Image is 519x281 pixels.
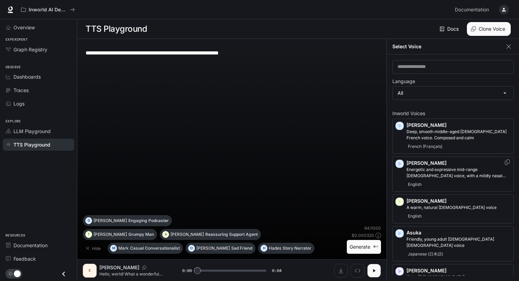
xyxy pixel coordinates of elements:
[94,232,127,237] p: [PERSON_NAME]
[86,215,92,226] div: D
[3,139,74,151] a: TTS Playground
[14,270,21,277] span: Dark mode toggle
[407,212,423,220] span: English
[56,267,71,281] button: Close drawer
[504,159,511,165] button: Copy Voice ID
[258,243,314,254] button: HHadesStory Narrator
[139,265,149,270] button: Copy Voice ID
[334,264,348,278] button: Download audio
[13,24,35,31] span: Overview
[351,264,364,278] button: Inspect
[3,21,74,33] a: Overview
[3,84,74,96] a: Traces
[163,229,169,240] div: A
[407,122,511,129] p: [PERSON_NAME]
[86,229,92,240] div: T
[13,73,41,80] span: Dashboards
[186,243,255,254] button: O[PERSON_NAME]Sad Friend
[13,255,36,262] span: Feedback
[407,250,444,258] span: Japanese (日本語)
[407,236,511,249] p: Friendly, young adult Japanese female voice
[94,219,127,223] p: [PERSON_NAME]
[438,22,461,36] a: Docs
[467,22,511,36] button: Clone Voice
[130,246,180,250] p: Casual Conversationalist
[13,46,47,53] span: Graph Registry
[364,225,381,231] p: 64 / 1000
[86,22,147,36] h1: TTS Playground
[205,232,258,237] p: Reassuring Support Agent
[407,167,511,179] p: Energetic and expressive mid-range male voice, with a mildly nasal quality
[196,246,230,250] p: [PERSON_NAME]
[452,3,494,17] a: Documentation
[3,253,74,265] a: Feedback
[84,265,95,276] div: E
[83,215,172,226] button: D[PERSON_NAME]Engaging Podcaster
[3,43,74,56] a: Graph Registry
[13,242,48,249] span: Documentation
[99,271,166,277] p: Hello, world! What a wonderful day to be a text-to-speech model!
[182,267,192,274] span: 0:00
[128,219,169,223] p: Engaging Podcaster
[347,240,381,254] button: Generate⌘⏎
[3,98,74,110] a: Logs
[13,87,29,94] span: Traces
[407,142,444,151] span: French (Français)
[407,204,511,211] p: A warm, natural female voice
[373,245,378,249] p: ⌘⏎
[3,239,74,251] a: Documentation
[393,87,513,100] div: All
[29,7,67,13] p: Inworld AI Demos
[83,229,157,240] button: T[PERSON_NAME]Grumpy Man
[407,229,511,236] p: Asuka
[170,232,204,237] p: [PERSON_NAME]
[261,243,267,254] div: H
[3,71,74,83] a: Dashboards
[188,243,195,254] div: O
[110,243,117,254] div: M
[83,243,105,254] button: Hide
[160,229,261,240] button: A[PERSON_NAME]Reassuring Support Agent
[407,198,511,204] p: [PERSON_NAME]
[352,232,374,238] p: $ 0.000320
[18,3,78,17] button: All workspaces
[407,160,511,167] p: [PERSON_NAME]
[118,246,129,250] p: Mark
[269,246,281,250] p: Hades
[13,141,50,148] span: TTS Playground
[392,79,415,84] p: Language
[13,100,25,107] span: Logs
[407,180,423,189] span: English
[108,243,183,254] button: MMarkCasual Conversationalist
[13,128,51,135] span: LLM Playground
[231,246,252,250] p: Sad Friend
[99,264,139,271] p: [PERSON_NAME]
[283,246,311,250] p: Story Narrator
[128,232,154,237] p: Grumpy Man
[392,111,514,116] p: Inworld Voices
[272,267,282,274] span: 0:04
[407,129,511,141] p: Deep, smooth middle-aged male French voice. Composed and calm
[407,267,511,274] p: [PERSON_NAME]
[455,6,489,14] span: Documentation
[3,125,74,137] a: LLM Playground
